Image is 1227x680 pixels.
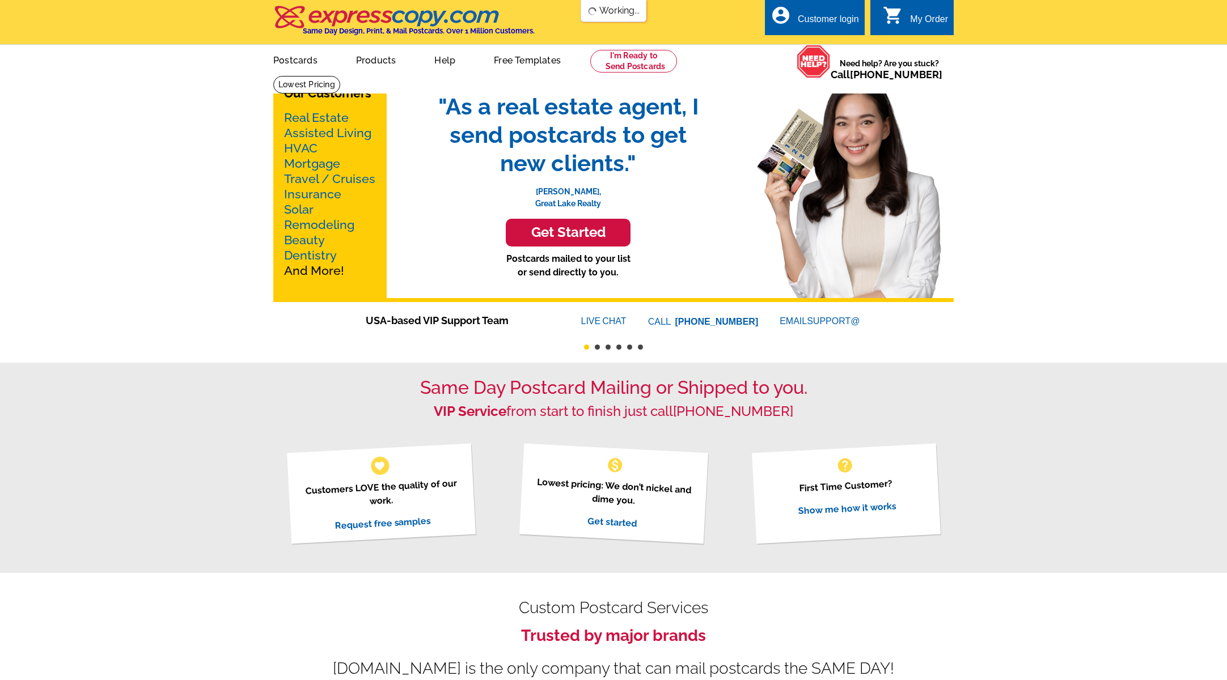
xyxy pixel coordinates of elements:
a: [PHONE_NUMBER] [673,403,793,419]
p: First Time Customer? [765,475,925,497]
a: Help [416,46,473,73]
div: Customer login [798,14,859,30]
a: Products [338,46,414,73]
img: help [797,45,831,78]
h2: from start to finish just call [273,403,954,420]
span: help [836,456,854,474]
p: And More! [284,110,376,278]
a: Remodeling [284,218,354,232]
button: 5 of 6 [627,345,632,350]
button: 3 of 6 [606,345,611,350]
font: SUPPORT@ [807,314,861,328]
a: Mortgage [284,156,340,171]
a: [PHONE_NUMBER] [675,317,759,326]
h1: Same Day Postcard Mailing or Shipped to you. [273,377,954,398]
font: LIVE [581,314,603,328]
a: Insurance [284,187,341,201]
a: account_circle Customer login [771,12,859,27]
a: Show me how it works [798,500,896,516]
img: loading... [588,7,597,16]
strong: VIP Service [434,403,506,419]
button: 1 of 6 [584,345,589,350]
div: My Order [910,14,948,30]
span: Need help? Are you stuck? [831,58,948,80]
a: Real Estate [284,110,349,125]
button: 6 of 6 [638,345,643,350]
a: Beauty [284,233,325,247]
a: LIVECHAT [581,316,627,326]
h3: Trusted by major brands [273,626,954,645]
a: Request free samples [334,515,431,531]
span: Call [831,69,942,80]
span: favorite [374,460,386,471]
a: Get Started [426,219,710,246]
p: [PERSON_NAME], Great Lake Realty [426,177,710,210]
h3: Get Started [520,224,616,241]
i: account_circle [771,5,791,25]
button: 2 of 6 [595,345,600,350]
a: Get started [587,515,637,529]
a: Travel / Cruises [284,172,375,186]
span: USA-based VIP Support Team [366,313,547,328]
a: Same Day Design, Print, & Mail Postcards. Over 1 Million Customers. [273,14,535,35]
a: Free Templates [476,46,579,73]
h4: Same Day Design, Print, & Mail Postcards. Over 1 Million Customers. [303,27,535,35]
a: EMAILSUPPORT@ [780,316,861,326]
a: Dentistry [284,248,337,262]
a: Solar [284,202,314,216]
button: 4 of 6 [616,345,621,350]
div: [DOMAIN_NAME] is the only company that can mail postcards the SAME DAY! [273,662,954,675]
h2: Custom Postcard Services [273,601,954,615]
i: shopping_cart [883,5,903,25]
a: shopping_cart My Order [883,12,948,27]
a: Postcards [255,46,336,73]
a: [PHONE_NUMBER] [850,69,942,80]
a: HVAC [284,141,318,155]
span: monetization_on [606,456,624,474]
p: Customers LOVE the quality of our work. [301,476,461,512]
p: Postcards mailed to your list or send directly to you. [426,252,710,279]
span: "As a real estate agent, I send postcards to get new clients." [426,92,710,177]
p: Lowest pricing: We don’t nickel and dime you. [533,475,693,511]
font: CALL [648,315,672,329]
a: Assisted Living [284,126,371,140]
